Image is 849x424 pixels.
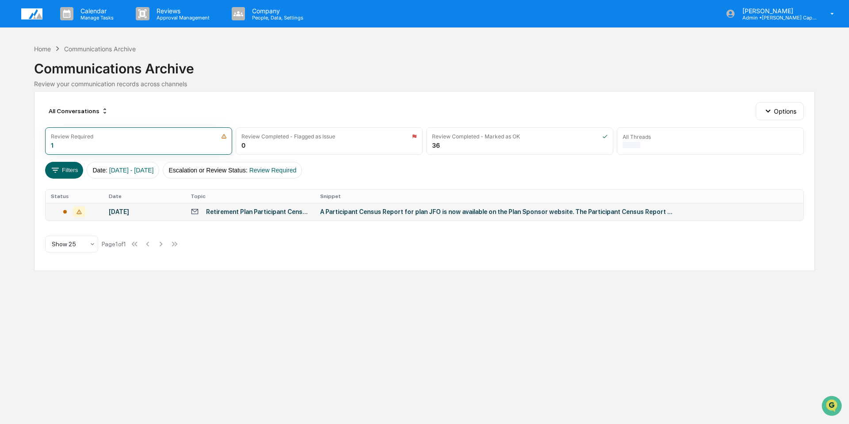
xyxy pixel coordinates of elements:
img: icon [412,134,417,139]
div: Review Completed - Flagged as Issue [241,133,335,140]
span: Pylon [88,150,107,157]
a: 🔎Data Lookup [5,125,59,141]
span: Attestations [73,111,110,120]
span: Data Lookup [18,128,56,137]
a: 🗄️Attestations [61,108,113,124]
button: Escalation or Review Status:Review Required [163,162,302,179]
p: People, Data, Settings [245,15,308,21]
div: Review Completed - Marked as OK [432,133,520,140]
button: Filters [45,162,84,179]
p: Calendar [73,7,118,15]
div: 🗄️ [64,112,71,119]
input: Clear [23,40,146,50]
a: 🖐️Preclearance [5,108,61,124]
img: logo [21,8,42,19]
a: Powered byPylon [62,149,107,157]
p: Manage Tasks [73,15,118,21]
span: [DATE] - [DATE] [109,167,154,174]
div: Review Required [51,133,93,140]
div: Retirement Plan Participant Census Report [206,208,310,215]
button: Options [756,102,804,120]
div: A Participant Census Report for plan JFO is now available on the Plan Sponsor website. The Partic... [320,208,674,215]
div: [DATE] [109,208,180,215]
img: icon [221,134,227,139]
div: 36 [432,141,440,149]
p: How can we help? [9,19,161,33]
div: 🔎 [9,129,16,136]
div: 0 [241,141,245,149]
p: Company [245,7,308,15]
th: Snippet [315,190,803,203]
p: Reviews [149,7,214,15]
span: Preclearance [18,111,57,120]
div: 1 [51,141,54,149]
button: Start new chat [150,70,161,81]
iframe: Open customer support [821,395,845,419]
div: Communications Archive [34,53,815,76]
th: Date [103,190,185,203]
p: Approval Management [149,15,214,21]
span: Review Required [249,167,297,174]
div: Review your communication records across channels [34,80,815,88]
p: [PERSON_NAME] [735,7,818,15]
div: Home [34,45,51,53]
img: 1746055101610-c473b297-6a78-478c-a979-82029cc54cd1 [9,68,25,84]
div: Communications Archive [64,45,136,53]
div: All Threads [623,134,651,140]
th: Topic [185,190,315,203]
button: Date:[DATE] - [DATE] [87,162,159,179]
div: 🖐️ [9,112,16,119]
th: Status [46,190,103,203]
p: Admin • [PERSON_NAME] Capital Management [735,15,818,21]
div: All Conversations [45,104,112,118]
img: icon [602,134,608,139]
div: Page 1 of 1 [102,241,126,248]
div: Start new chat [30,68,145,76]
div: We're available if you need us! [30,76,112,84]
